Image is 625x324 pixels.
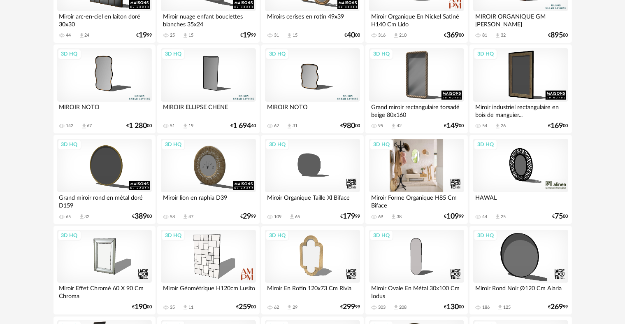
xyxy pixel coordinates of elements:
div: Miroir lion en raphia D39 [161,192,256,209]
div: € 00 [132,214,152,219]
span: 269 [551,304,563,310]
div: € 99 [548,304,568,310]
div: 65 [295,214,300,220]
a: 3D HQ MIROIR NOTO 142 Download icon 67 €1 28000 [53,44,156,133]
a: 3D HQ MIROIR ELLIPSE CHENE 51 Download icon 19 €1 69440 [157,44,259,133]
a: 3D HQ Miroir industriel rectangulaire en bois de manguier... 54 Download icon 26 €16900 [469,44,572,133]
span: Download icon [390,123,397,129]
div: 3D HQ [161,49,185,59]
span: Download icon [289,214,295,220]
a: 3D HQ Miroir Rond Noir Ø120 Cm Alaria 186 Download icon 125 €26999 [469,226,572,315]
div: 44 [482,214,487,220]
span: Download icon [497,304,503,310]
span: 299 [343,304,355,310]
div: € 00 [553,214,568,219]
span: Download icon [182,214,188,220]
span: 109 [447,214,459,219]
div: 31 [293,123,297,129]
span: Download icon [393,304,399,310]
a: 3D HQ Miroir Forme Organique H85 Cm Biface 69 Download icon 38 €10999 [365,135,467,224]
span: Download icon [182,33,188,39]
div: 51 [170,123,175,129]
div: € 00 [126,123,152,129]
div: € 00 [132,304,152,310]
div: 3D HQ [474,49,497,59]
div: 31 [274,33,279,38]
span: Download icon [390,214,397,220]
div: € 00 [444,123,464,129]
div: 26 [501,123,506,129]
span: 19 [243,33,251,38]
div: 19 [188,123,193,129]
span: 75 [555,214,563,219]
span: 29 [243,214,251,219]
div: MIROIR ORGANIQUE GM [PERSON_NAME] [473,11,568,28]
span: 149 [447,123,459,129]
div: 15 [188,33,193,38]
div: 3D HQ [369,230,393,241]
div: Miroir Forme Organique H85 Cm Biface [369,192,464,209]
div: 67 [87,123,92,129]
span: Download icon [79,214,85,220]
div: 3D HQ [58,49,81,59]
div: 125 [503,305,511,310]
div: 69 [378,214,383,220]
div: 3D HQ [474,230,497,241]
a: 3D HQ Miroir Géométrique H120cm Lusito 35 Download icon 11 €25900 [157,226,259,315]
div: 32 [85,214,90,220]
div: Miroir nuage enfant bouclettes blanches 35x24 [161,11,256,28]
a: 3D HQ Miroir lion en raphia D39 58 Download icon 47 €2999 [157,135,259,224]
div: 210 [399,33,407,38]
div: € 99 [340,214,360,219]
div: € 99 [240,214,256,219]
div: € 00 [340,123,360,129]
div: 15 [293,33,297,38]
div: 3D HQ [474,139,497,150]
div: Grand miroir rond en métal doré D159 [57,192,152,209]
a: 3D HQ Miroir Organique Taille Xl Biface 109 Download icon 65 €17999 [261,135,363,224]
div: € 99 [136,33,152,38]
a: 3D HQ Miroir Effet Chromé 60 X 90 Cm Chroma €19000 [53,226,156,315]
div: € 00 [344,33,360,38]
span: 980 [343,123,355,129]
span: 1 280 [129,123,147,129]
div: Miroir Géométrique H120cm Lusito [161,283,256,299]
div: 24 [85,33,90,38]
a: 3D HQ Miroir Ovale En Métal 30x100 Cm Iodus 303 Download icon 208 €13000 [365,226,467,315]
span: 130 [447,304,459,310]
div: 3D HQ [161,230,185,241]
div: 109 [274,214,281,220]
div: 3D HQ [265,49,289,59]
div: Miroir En Rotin 120x73 Cm Rivia [265,283,360,299]
span: 179 [343,214,355,219]
span: 369 [447,33,459,38]
span: 259 [239,304,251,310]
div: 11 [188,305,193,310]
span: Download icon [81,123,87,129]
a: 3D HQ MIROIR NOTO 62 Download icon 31 €98000 [261,44,363,133]
div: Miroir Rond Noir Ø120 Cm Alaria [473,283,568,299]
div: Miroir Effet Chromé 60 X 90 Cm Chroma [57,283,152,299]
div: 3D HQ [58,139,81,150]
span: Download icon [495,33,501,39]
a: 3D HQ HAWAL 44 Download icon 25 €7500 [469,135,572,224]
div: 65 [66,214,71,220]
div: Miroir arc-en-ciel en laiton doré 30x30 [57,11,152,28]
div: 81 [482,33,487,38]
div: 142 [66,123,74,129]
div: 186 [482,305,490,310]
span: Download icon [495,214,501,220]
div: 62 [274,123,279,129]
div: 58 [170,214,175,220]
div: € 00 [548,123,568,129]
div: MIROIR ELLIPSE CHENE [161,102,256,118]
span: 169 [551,123,563,129]
div: 38 [397,214,402,220]
span: 190 [135,304,147,310]
div: € 00 [444,304,464,310]
div: 25 [170,33,175,38]
span: 40 [347,33,355,38]
div: € 00 [548,33,568,38]
div: Grand miroir rectangulaire torsadé beige 80x160 [369,102,464,118]
div: 35 [170,305,175,310]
